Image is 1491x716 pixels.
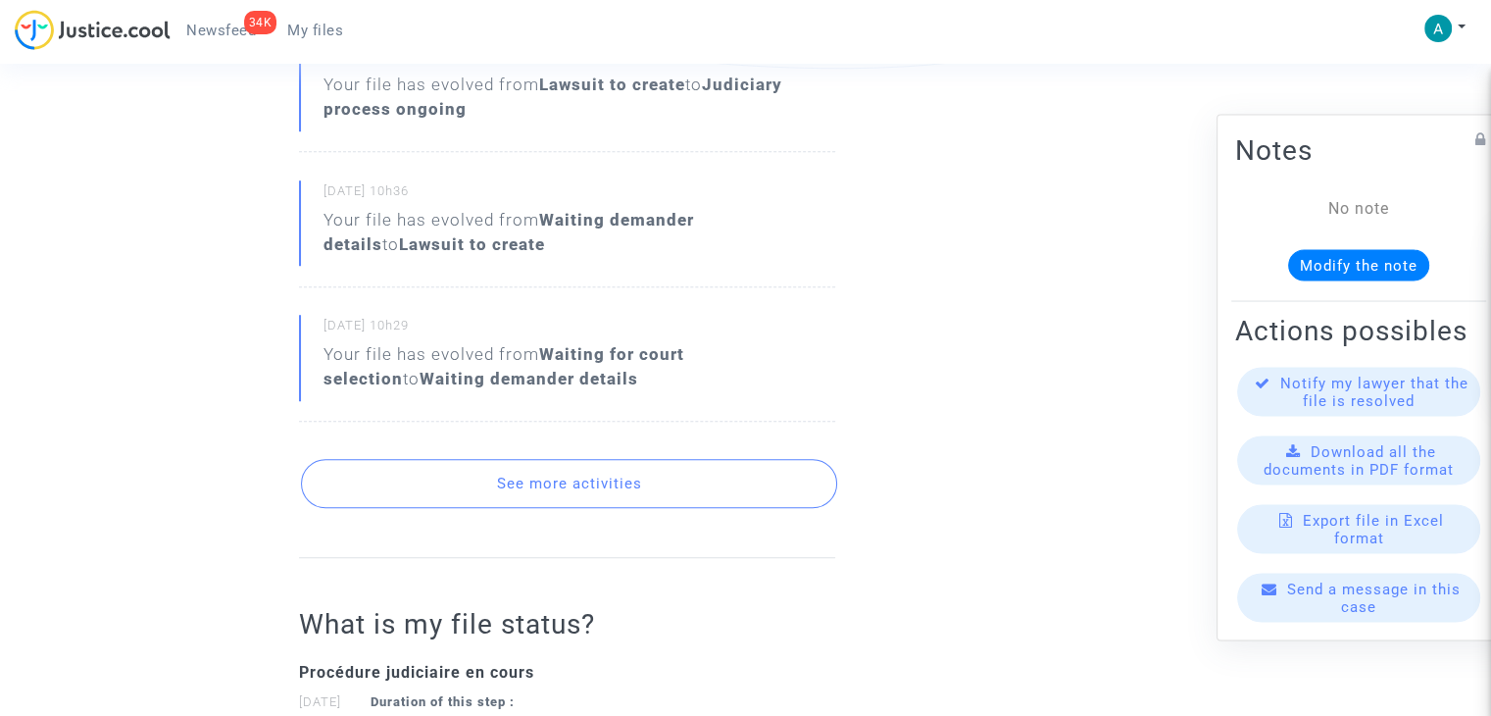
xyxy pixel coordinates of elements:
span: Newsfeed [186,22,256,39]
div: Your file has evolved from to [323,73,835,122]
button: Modify the note [1288,250,1429,281]
div: Your file has evolved from to [323,342,835,391]
button: See more activities [301,459,837,508]
h2: Actions possibles [1235,314,1482,348]
small: [DATE] [299,694,515,709]
span: Notify my lawyer that the file is resolved [1280,375,1468,410]
span: Send a message in this case [1287,581,1461,616]
b: Lawsuit to create [539,75,685,94]
div: No note [1265,197,1453,221]
div: Your file has evolved from to [323,208,835,257]
a: My files [272,16,359,45]
h2: What is my file status? [299,607,835,641]
span: My files [287,22,343,39]
b: Waiting demander details [323,210,694,254]
small: [DATE] 10h36 [323,182,835,208]
img: jc-logo.svg [15,10,171,50]
div: 34K [244,11,277,34]
a: 34KNewsfeed [171,16,272,45]
small: [DATE] 10h29 [323,317,835,342]
h2: Notes [1235,133,1482,168]
strong: Duration of this step : [371,694,515,709]
b: Waiting demander details [420,369,638,388]
img: ACg8ocKxEh1roqPwRpg1kojw5Hkh0hlUCvJS7fqe8Gto7GA9q_g7JA=s96-c [1424,15,1452,42]
b: Lawsuit to create [399,234,545,254]
span: Download all the documents in PDF format [1264,443,1454,479]
div: Procédure judiciaire en cours [299,661,835,685]
span: Export file in Excel format [1303,512,1444,547]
